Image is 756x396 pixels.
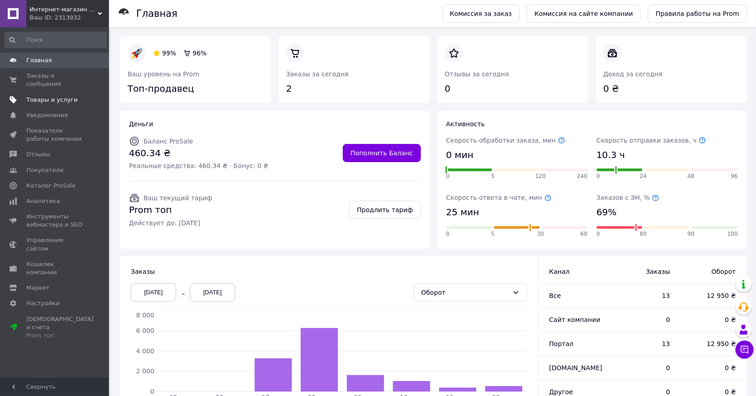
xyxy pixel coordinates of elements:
span: 10.3 ч [597,148,625,162]
span: Баланс ProSale [143,138,193,145]
div: Prom топ [26,332,94,340]
span: 80 [640,230,647,238]
a: Комиссия за заказ [442,5,520,23]
span: Заказы и сообщения [26,72,84,88]
span: 99% [162,49,176,57]
span: 5 [491,230,495,238]
span: 0 [446,230,450,238]
span: Скорость обработки заказа, мин [446,137,565,144]
span: Скорость отправки заказов, ч [597,137,706,144]
span: Заказы [619,267,670,276]
span: Настройки [26,299,59,307]
span: Покупатели [26,166,64,174]
button: Чат с покупателем [736,341,754,359]
span: Показатели работы компании [26,127,84,143]
div: Оборот [421,287,509,297]
div: Ваш ID: 2313932 [30,14,109,22]
div: [DATE] [131,283,176,302]
tspan: 0 [150,388,154,395]
span: Prom топ [129,203,212,217]
span: Кошелек компании [26,260,84,277]
span: Другое [549,388,573,396]
span: 30 [537,230,544,238]
span: Инструменты вебмастера и SEO [26,213,84,229]
span: Все [549,292,561,299]
span: 69% [597,206,617,219]
span: 60 [580,230,587,238]
span: 12 950 ₴ [688,339,736,348]
tspan: 4 000 [136,347,154,355]
span: 48 [687,173,694,180]
span: 0 [446,173,450,180]
span: Сайт компании [549,316,601,323]
span: 96 [731,173,738,180]
span: 0 мин [446,148,474,162]
span: 5 [491,173,495,180]
span: 13 [619,291,670,300]
span: Аналитика [26,197,60,205]
span: 0 [597,230,600,238]
div: [DATE] [190,283,235,302]
span: Оборот [688,267,736,276]
span: 96% [193,49,207,57]
span: Заказов с ЭН, % [597,194,659,201]
span: Интернет-магазин офисной и детской мебели "Ка-Маркет" [30,5,98,14]
span: Ваш текущий тариф [143,194,212,202]
span: [DOMAIN_NAME] [549,364,603,371]
span: 0 [619,363,670,372]
span: Главная [26,56,52,64]
span: Канал [549,268,570,275]
span: Активность [446,120,485,128]
span: [DEMOGRAPHIC_DATA] и счета [26,315,94,340]
tspan: 2 000 [136,367,154,375]
a: Продлить тариф [349,201,420,219]
a: Пополнить Баланс [343,144,420,162]
span: 12 950 ₴ [688,291,736,300]
input: Поиск [5,32,107,48]
tspan: 8 000 [136,312,154,319]
span: Отзывы [26,150,50,158]
span: 25 мин [446,206,479,219]
span: Действует до: [DATE] [129,218,212,228]
span: Заказы [131,268,155,275]
span: Деньги [129,120,153,128]
span: Каталог ProSale [26,182,75,190]
h1: Главная [136,8,178,19]
span: Реальные средства: 460.34 ₴ · Бонус: 0 ₴ [129,161,268,170]
span: Скорость ответа в чате, мин [446,194,552,201]
span: 0 [597,173,600,180]
span: Управление сайтом [26,236,84,252]
span: Портал [549,340,574,347]
span: 0 ₴ [688,363,736,372]
span: 460.34 ₴ [129,147,268,160]
span: 24 [640,173,647,180]
span: 0 ₴ [688,315,736,324]
span: 100 [727,230,738,238]
tspan: 6 000 [136,327,154,334]
span: 240 [577,173,588,180]
span: Маркет [26,284,49,292]
span: 90 [687,230,694,238]
span: Уведомления [26,111,68,119]
a: Правила работы на Prom [648,5,747,23]
span: 13 [619,339,670,348]
span: Товары и услуги [26,96,78,104]
a: Комиссия на сайте компании [527,5,641,23]
span: 120 [535,173,546,180]
span: 0 [619,315,670,324]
